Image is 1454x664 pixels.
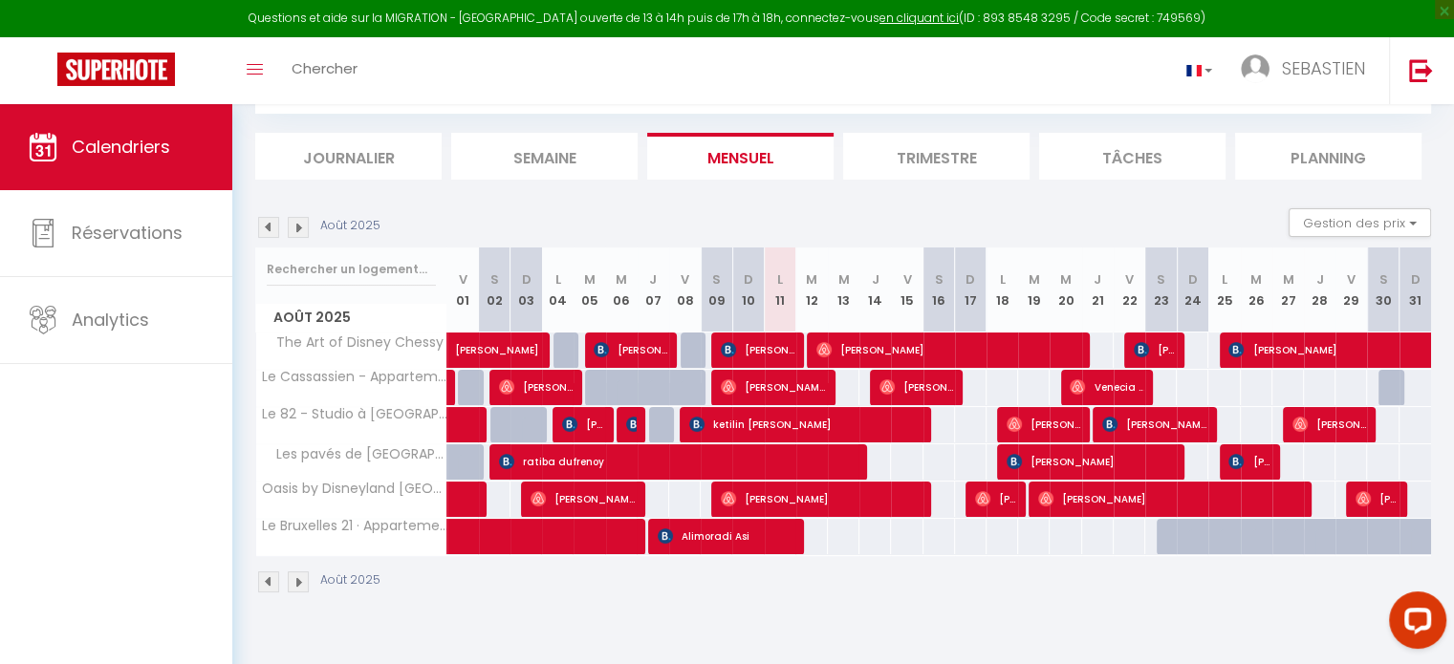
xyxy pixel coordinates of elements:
[531,481,636,517] span: [PERSON_NAME]
[1228,443,1270,480] span: [PERSON_NAME]
[459,270,467,289] abbr: V
[1114,247,1145,332] th: 22
[1250,270,1262,289] abbr: M
[1356,481,1398,517] span: [PERSON_NAME] [PERSON_NAME]
[1347,270,1356,289] abbr: V
[1188,270,1198,289] abbr: D
[259,519,450,533] span: Le Bruxelles 21 · Appartement pour 4 personnes Disneyland [GEOGRAPHIC_DATA]
[843,133,1030,180] li: Trimestre
[259,407,450,421] span: Le 82 - Studio à [GEOGRAPHIC_DATA]
[499,369,573,405] span: [PERSON_NAME] [PERSON_NAME]
[1400,247,1431,332] th: 31
[1038,481,1301,517] span: [PERSON_NAME]
[72,308,149,332] span: Analytics
[806,270,817,289] abbr: M
[902,270,911,289] abbr: V
[879,10,959,26] a: en cliquant ici
[658,518,794,554] span: Alimoradi Asi
[72,221,183,245] span: Réservations
[765,247,796,332] th: 11
[574,247,605,332] th: 05
[447,247,479,332] th: 01
[1050,247,1081,332] th: 20
[777,270,783,289] abbr: L
[744,270,753,289] abbr: D
[701,247,732,332] th: 09
[542,247,574,332] th: 04
[1094,270,1101,289] abbr: J
[451,133,638,180] li: Semaine
[1070,369,1143,405] span: Venecia Lauvergne
[259,482,450,496] span: Oasis by Disneyland [GEOGRAPHIC_DATA]!
[1060,270,1072,289] abbr: M
[1018,247,1050,332] th: 19
[606,247,638,332] th: 06
[522,270,532,289] abbr: D
[712,270,721,289] abbr: S
[1374,584,1454,664] iframe: LiveChat chat widget
[955,247,987,332] th: 17
[1208,247,1240,332] th: 25
[669,247,701,332] th: 08
[447,332,479,369] a: [PERSON_NAME]
[638,247,669,332] th: 07
[647,133,834,180] li: Mensuel
[584,270,596,289] abbr: M
[479,247,510,332] th: 02
[1241,54,1270,83] img: ...
[1007,443,1175,480] span: [PERSON_NAME]
[72,135,170,159] span: Calendriers
[1411,270,1421,289] abbr: D
[721,481,921,517] span: [PERSON_NAME]
[975,481,1017,517] span: [PERSON_NAME]
[594,332,667,368] span: [PERSON_NAME] [PERSON_NAME]
[872,270,879,289] abbr: J
[689,406,921,442] span: ketilin [PERSON_NAME]
[616,270,627,289] abbr: M
[1292,406,1366,442] span: [PERSON_NAME]
[1000,270,1006,289] abbr: L
[1235,133,1421,180] li: Planning
[838,270,850,289] abbr: M
[1177,247,1208,332] th: 24
[879,369,953,405] span: [PERSON_NAME]
[1367,247,1399,332] th: 30
[1282,270,1293,289] abbr: M
[255,133,442,180] li: Journalier
[259,444,450,465] span: Les pavés de [GEOGRAPHIC_DATA]
[721,332,794,368] span: [PERSON_NAME]
[828,247,859,332] th: 13
[1272,247,1304,332] th: 27
[1082,247,1114,332] th: 21
[1282,56,1365,80] span: SEBASTIEN
[935,270,944,289] abbr: S
[1241,247,1272,332] th: 26
[57,53,175,86] img: Super Booking
[1304,247,1335,332] th: 28
[1125,270,1134,289] abbr: V
[649,270,657,289] abbr: J
[1316,270,1324,289] abbr: J
[1378,270,1387,289] abbr: S
[510,247,542,332] th: 03
[259,332,448,353] span: The Art of Disney Chessy
[555,270,561,289] abbr: L
[1145,247,1177,332] th: 23
[1289,208,1431,237] button: Gestion des prix
[923,247,955,332] th: 16
[1029,270,1040,289] abbr: M
[626,406,637,442] span: [PERSON_NAME]
[320,217,380,235] p: Août 2025
[256,304,446,332] span: Août 2025
[455,322,587,358] span: [PERSON_NAME]
[1134,332,1176,368] span: [PERSON_NAME]
[891,247,922,332] th: 15
[1039,133,1226,180] li: Tâches
[1007,406,1080,442] span: [PERSON_NAME]
[320,571,380,589] p: Août 2025
[1222,270,1227,289] abbr: L
[987,247,1018,332] th: 18
[732,247,764,332] th: 10
[816,332,1079,368] span: [PERSON_NAME]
